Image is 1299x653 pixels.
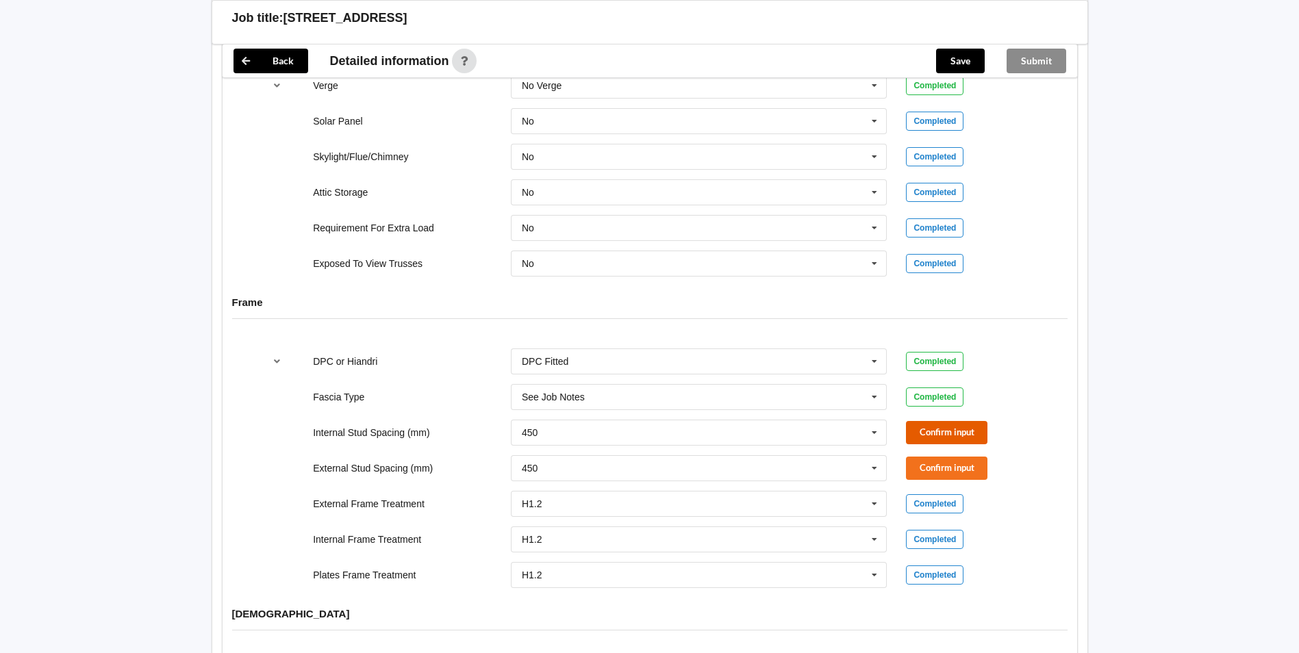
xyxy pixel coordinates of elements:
[313,258,423,269] label: Exposed To View Trusses
[313,356,377,367] label: DPC or Hiandri
[330,55,449,67] span: Detailed information
[313,534,421,545] label: Internal Frame Treatment
[313,392,364,402] label: Fascia Type
[313,80,338,91] label: Verge
[906,352,963,371] div: Completed
[232,607,1068,620] h4: [DEMOGRAPHIC_DATA]
[313,463,433,474] label: External Stud Spacing (mm)
[906,76,963,95] div: Completed
[313,569,416,580] label: Plates Frame Treatment
[264,73,290,98] button: reference-toggle
[522,463,538,473] div: 450
[522,81,562,90] div: No Verge
[313,187,368,198] label: Attic Storage
[313,498,425,509] label: External Frame Treatment
[283,10,407,26] h3: [STREET_ADDRESS]
[313,116,362,127] label: Solar Panel
[522,152,534,162] div: No
[522,259,534,268] div: No
[522,499,542,509] div: H1.2
[906,387,963,407] div: Completed
[522,223,534,233] div: No
[522,570,542,580] div: H1.2
[906,254,963,273] div: Completed
[906,530,963,549] div: Completed
[232,296,1068,309] h4: Frame
[906,218,963,238] div: Completed
[906,421,987,444] button: Confirm input
[906,565,963,585] div: Completed
[522,188,534,197] div: No
[906,183,963,202] div: Completed
[906,457,987,479] button: Confirm input
[906,112,963,131] div: Completed
[313,222,434,233] label: Requirement For Extra Load
[906,147,963,166] div: Completed
[522,535,542,544] div: H1.2
[264,349,290,374] button: reference-toggle
[522,357,568,366] div: DPC Fitted
[522,428,538,437] div: 450
[936,49,985,73] button: Save
[313,427,429,438] label: Internal Stud Spacing (mm)
[522,392,585,402] div: See Job Notes
[906,494,963,513] div: Completed
[313,151,408,162] label: Skylight/Flue/Chimney
[234,49,308,73] button: Back
[522,116,534,126] div: No
[232,10,283,26] h3: Job title:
